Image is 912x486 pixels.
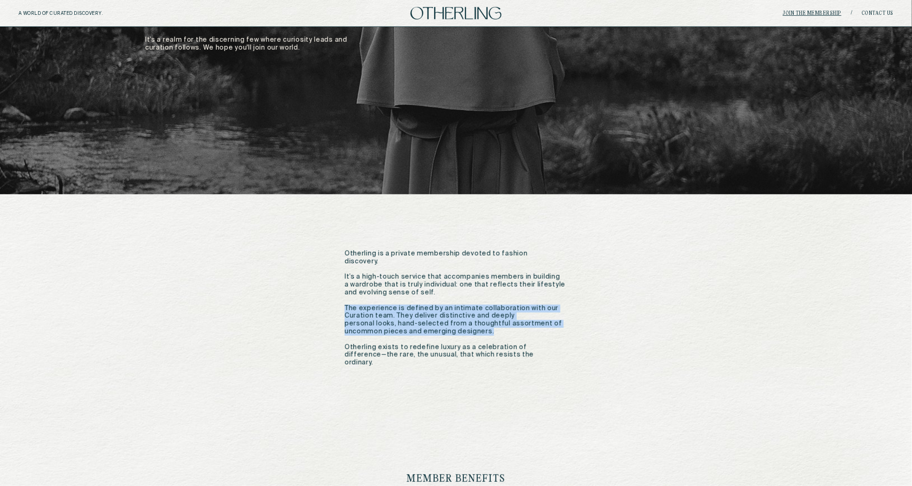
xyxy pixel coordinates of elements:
p: Otherling is a private membership devoted to fashion discovery. It’s a high-touch service that ac... [345,250,567,367]
a: Contact Us [861,11,893,16]
h5: A WORLD OF CURATED DISCOVERY. [19,11,143,16]
a: join the membership [783,11,842,16]
span: / [851,10,852,17]
img: logo [411,7,501,19]
h3: member benefits [192,473,720,485]
p: You're invited to join Otherling, a membership for seekers and collectors. It’s a realm for the d... [145,13,424,52]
